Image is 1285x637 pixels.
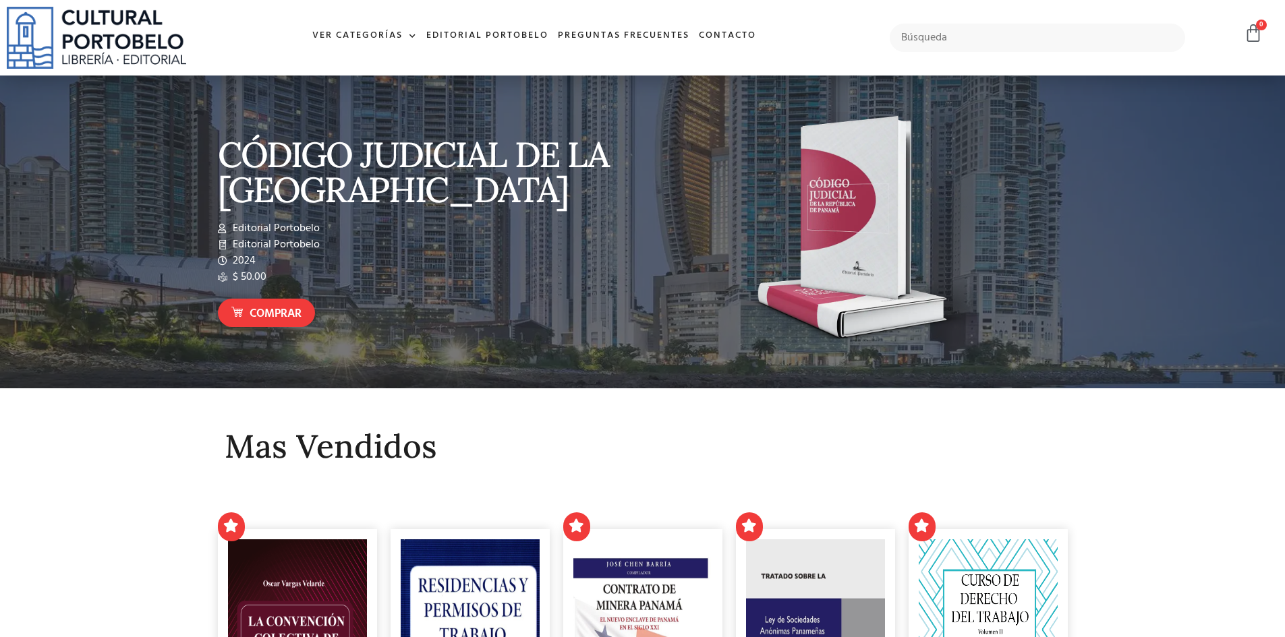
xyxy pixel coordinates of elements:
[229,269,266,285] span: $ 50.00
[225,429,1061,464] h2: Mas Vendidos
[218,299,315,328] a: Comprar
[250,305,302,323] span: Comprar
[1256,20,1267,30] span: 0
[1244,24,1263,43] a: 0
[890,24,1186,52] input: Búsqueda
[422,22,553,51] a: Editorial Portobelo
[229,237,320,253] span: Editorial Portobelo
[308,22,422,51] a: Ver Categorías
[553,22,694,51] a: Preguntas frecuentes
[694,22,761,51] a: Contacto
[229,220,320,237] span: Editorial Portobelo
[218,137,636,207] p: CÓDIGO JUDICIAL DE LA [GEOGRAPHIC_DATA]
[229,253,256,269] span: 2024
